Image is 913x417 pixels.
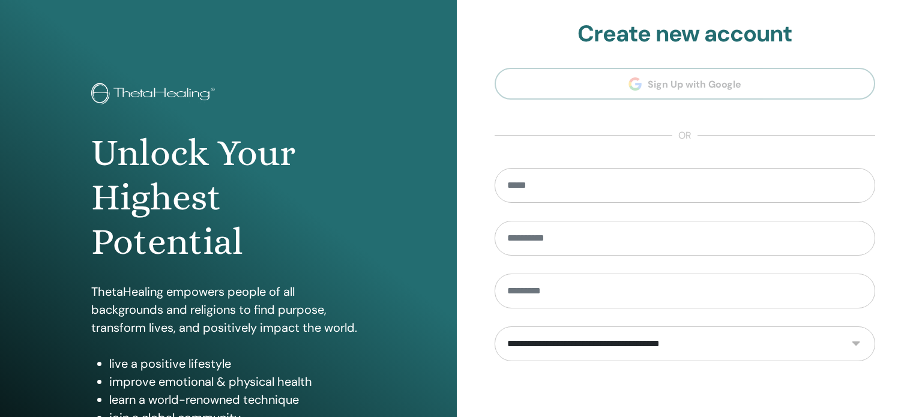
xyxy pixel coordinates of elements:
[91,131,366,265] h1: Unlock Your Highest Potential
[495,20,876,48] h2: Create new account
[109,355,366,373] li: live a positive lifestyle
[109,373,366,391] li: improve emotional & physical health
[672,128,698,143] span: or
[91,283,366,337] p: ThetaHealing empowers people of all backgrounds and religions to find purpose, transform lives, a...
[109,391,366,409] li: learn a world-renowned technique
